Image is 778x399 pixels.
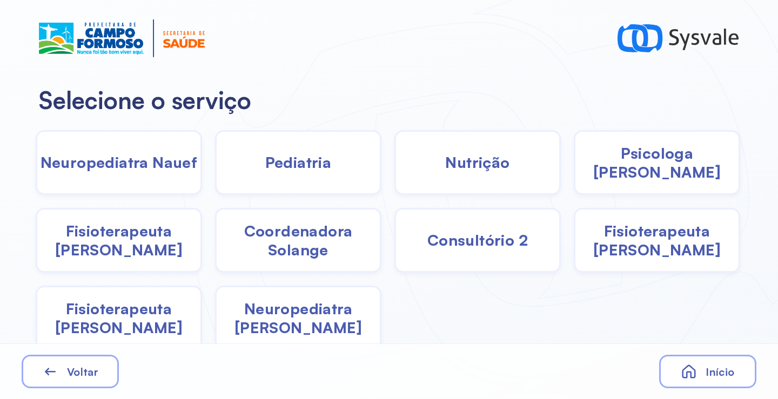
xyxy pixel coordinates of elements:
[37,221,200,259] span: Fisioterapeuta [PERSON_NAME]
[445,153,509,172] span: Nutrição
[265,153,332,172] span: Pediatria
[39,85,739,115] h2: Selecione o serviço
[618,19,739,57] img: logo-sysvale.svg
[427,231,528,249] span: Consultório 2
[217,299,380,337] span: Neuropediatra [PERSON_NAME]
[41,153,198,172] span: Neuropediatra Nauef
[39,19,205,57] img: Logotipo do estabelecimento
[37,299,200,337] span: Fisioterapeuta [PERSON_NAME]
[706,365,734,378] span: Início
[575,221,739,259] span: Fisioterapeuta [PERSON_NAME]
[67,365,98,378] span: Voltar
[217,221,380,259] span: Coordenadora Solange
[575,144,739,181] span: Psicologa [PERSON_NAME]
